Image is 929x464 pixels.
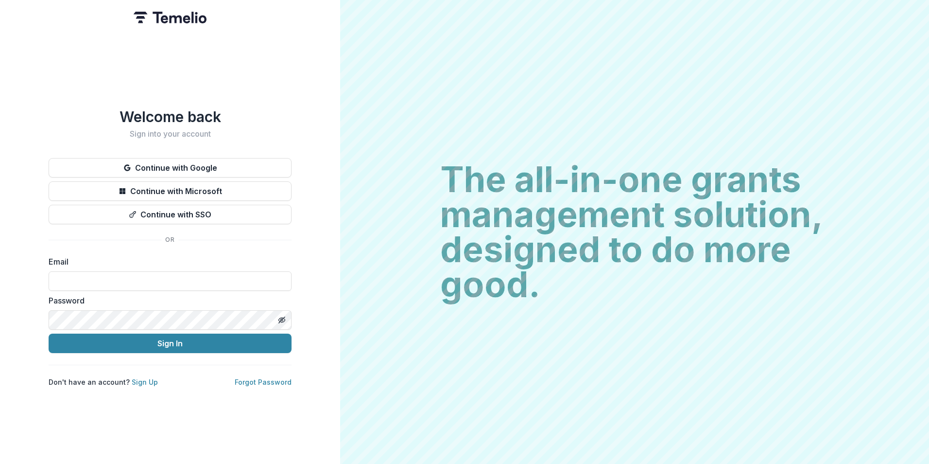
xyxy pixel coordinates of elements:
p: Don't have an account? [49,377,158,387]
img: Temelio [134,12,206,23]
label: Email [49,256,286,268]
button: Continue with Microsoft [49,181,292,201]
a: Sign Up [132,378,158,386]
h2: Sign into your account [49,129,292,139]
h1: Welcome back [49,108,292,125]
button: Continue with SSO [49,205,292,224]
a: Forgot Password [235,378,292,386]
button: Continue with Google [49,158,292,178]
button: Sign In [49,334,292,353]
button: Toggle password visibility [274,312,290,328]
label: Password [49,295,286,306]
